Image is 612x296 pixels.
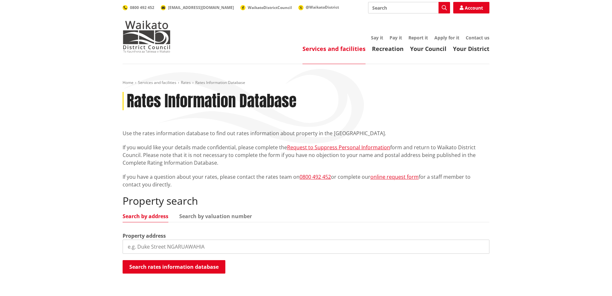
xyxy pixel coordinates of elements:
a: Rates [181,80,191,85]
a: Home [123,80,133,85]
a: Request to Suppress Personal Information [287,144,390,151]
a: Report it [408,35,428,41]
a: WaikatoDistrictCouncil [240,5,292,10]
a: Apply for it [434,35,459,41]
a: online request form [370,173,419,180]
span: 0800 492 452 [130,5,154,10]
span: Rates Information Database [195,80,245,85]
a: Your District [453,45,489,53]
p: Use the rates information database to find out rates information about property in the [GEOGRAPHI... [123,129,489,137]
a: Search by address [123,214,168,219]
a: Your Council [410,45,447,53]
a: Contact us [466,35,489,41]
a: Say it [371,35,383,41]
a: Recreation [372,45,404,53]
a: Search by valuation number [179,214,252,219]
a: @WaikatoDistrict [298,4,339,10]
nav: breadcrumb [123,80,489,86]
a: Services and facilities [138,80,176,85]
p: If you have a question about your rates, please contact the rates team on or complete our for a s... [123,173,489,188]
a: Account [453,2,489,13]
span: @WaikatoDistrict [306,4,339,10]
a: 0800 492 452 [123,5,154,10]
input: Search input [368,2,450,13]
span: [EMAIL_ADDRESS][DOMAIN_NAME] [168,5,234,10]
button: Search rates information database [123,260,225,274]
label: Property address [123,232,166,240]
p: If you would like your details made confidential, please complete the form and return to Waikato ... [123,144,489,167]
a: Services and facilities [302,45,366,53]
h2: Property search [123,195,489,207]
a: Pay it [390,35,402,41]
a: 0800 492 452 [300,173,331,180]
h1: Rates Information Database [127,92,296,111]
a: [EMAIL_ADDRESS][DOMAIN_NAME] [161,5,234,10]
input: e.g. Duke Street NGARUAWAHIA [123,240,489,254]
img: Waikato District Council - Te Kaunihera aa Takiwaa o Waikato [123,21,171,53]
span: WaikatoDistrictCouncil [248,5,292,10]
